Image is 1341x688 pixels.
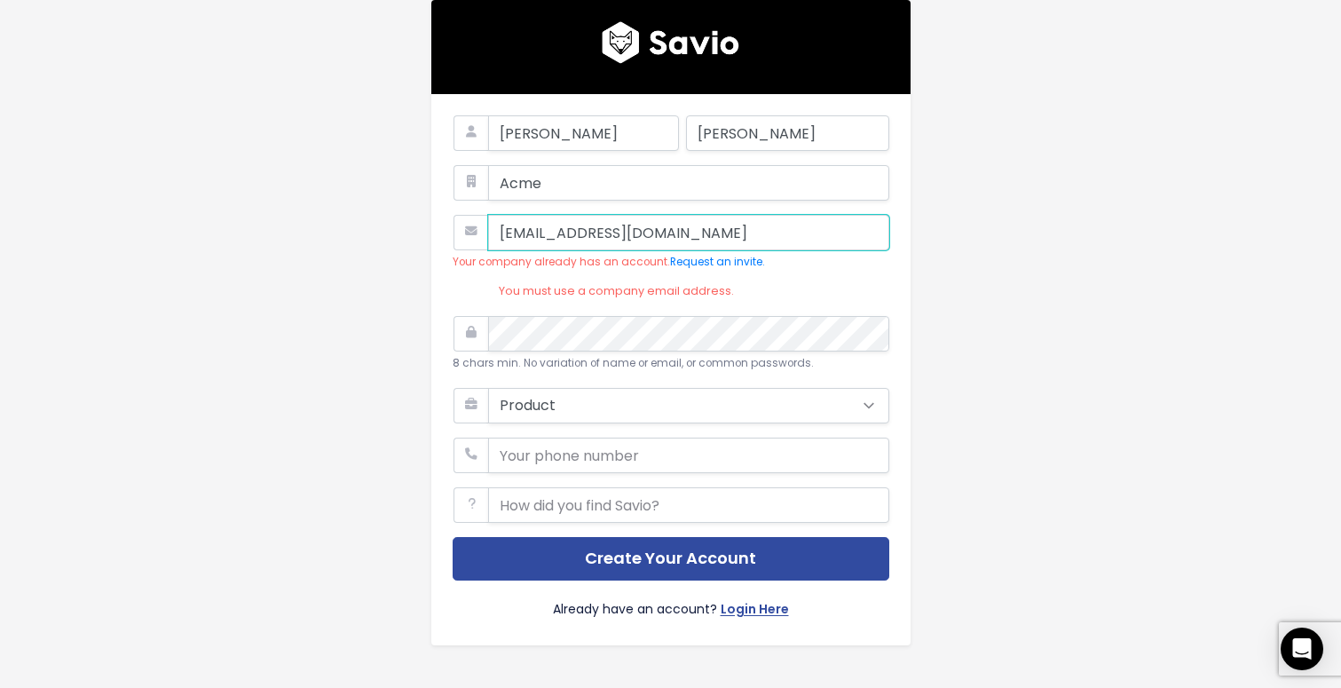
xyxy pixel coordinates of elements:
[721,598,789,624] a: Login Here
[488,115,679,151] input: First Name
[686,115,889,151] input: Last Name
[453,255,765,269] form: Your company already has an account.
[453,581,889,624] div: Already have an account?
[602,21,739,64] img: logo600x187.a314fd40982d.png
[453,356,814,370] small: 8 chars min. No variation of name or email, or common passwords.
[670,253,765,272] button: Request an invite.
[488,165,889,201] input: Company
[488,215,889,250] input: Work Email Address
[499,281,889,302] li: You must use a company email address.
[488,487,889,523] input: How did you find Savio?
[1281,628,1323,670] div: Open Intercom Messenger
[488,438,889,473] input: Your phone number
[453,537,889,581] button: Create Your Account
